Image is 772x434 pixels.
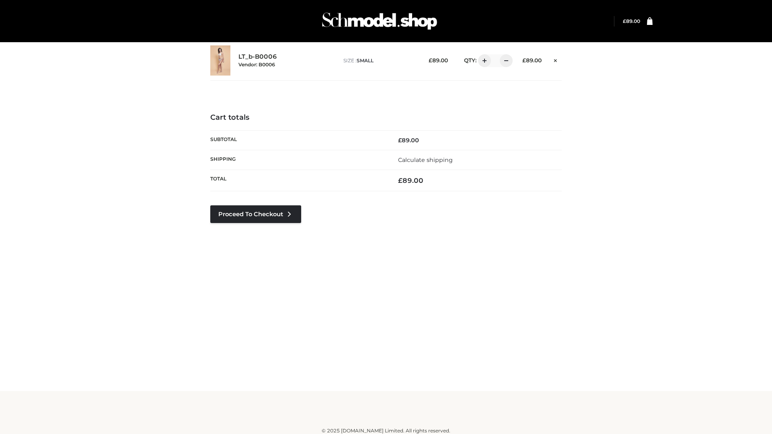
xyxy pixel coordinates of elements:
a: £89.00 [623,18,640,24]
span: £ [398,176,402,184]
bdi: 89.00 [623,18,640,24]
img: LT_b-B0006 - SMALL [210,45,230,76]
a: Remove this item [550,54,562,65]
a: Proceed to Checkout [210,205,301,223]
a: Calculate shipping [398,156,453,164]
bdi: 89.00 [522,57,542,63]
a: LT_b-B0006 [238,53,277,61]
bdi: 89.00 [429,57,448,63]
img: Schmodel Admin 964 [319,5,440,37]
span: £ [429,57,432,63]
th: Shipping [210,150,386,170]
p: size : [343,57,416,64]
span: £ [623,18,626,24]
th: Subtotal [210,130,386,150]
bdi: 89.00 [398,176,423,184]
bdi: 89.00 [398,137,419,144]
th: Total [210,170,386,191]
small: Vendor: B0006 [238,61,275,68]
h4: Cart totals [210,113,562,122]
span: SMALL [357,57,374,63]
span: £ [522,57,526,63]
div: QTY: [456,54,510,67]
span: £ [398,137,402,144]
